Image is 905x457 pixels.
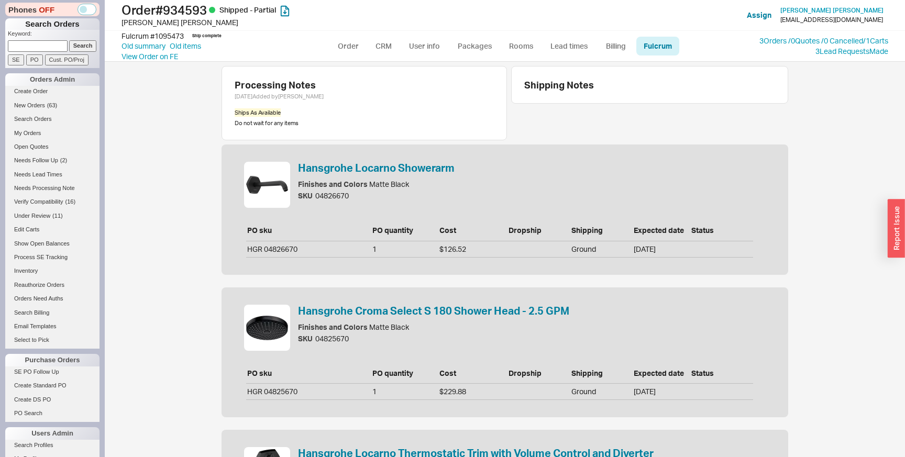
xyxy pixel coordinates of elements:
a: Process SE Tracking [5,252,100,263]
span: Matte Black [369,322,409,331]
a: [PERSON_NAME] [PERSON_NAME] [780,7,884,14]
div: Processing Notes [235,79,494,91]
button: Edit Sku [360,333,389,344]
span: Process SE Tracking [14,254,68,260]
div: $126.52 [438,241,507,257]
a: Edit Carts [5,224,100,235]
div: Shipping [570,222,633,238]
div: [PERSON_NAME] [PERSON_NAME] [122,17,455,28]
a: Rooms [501,37,540,55]
div: PO quantity [371,222,438,238]
div: Cost [438,222,507,238]
div: [DATE] [633,241,690,257]
div: 1 [371,241,438,257]
a: CRM [368,37,399,55]
a: New Orders(63) [5,100,100,111]
span: ( 63 ) [47,102,58,108]
a: Orders Need Auths [5,293,100,304]
a: Reauthorize Orders [5,280,100,291]
a: Hansgrohe Locarno Showerarm [298,161,455,174]
a: Search Billing [5,307,100,318]
a: Verify Compatibility(16) [5,196,100,207]
input: Cust. PO/Proj [45,54,89,65]
div: PO quantity [371,365,438,381]
div: Dropship [507,222,570,238]
button: Assign [747,10,771,20]
div: PO sku [246,222,371,238]
h1: Order # 934593 [122,3,455,17]
div: [DATE] Added by [PERSON_NAME] [235,93,494,100]
a: Needs Processing Note [5,183,100,194]
a: Search Orders [5,114,100,125]
span: Needs Processing Note [14,185,75,191]
div: Status [690,365,753,381]
span: Matte Black [369,180,409,188]
span: Finishes and Colors [298,322,368,331]
a: Packages [450,37,499,55]
span: Under Review [14,213,50,219]
span: SKU [298,333,313,344]
a: Billing [598,37,634,55]
span: ( 2 ) [60,157,67,163]
div: Phones [5,3,100,16]
a: /1Carts [863,36,888,45]
a: Order [330,37,366,55]
span: ( 16 ) [65,198,76,205]
a: SE PO Follow Up [5,366,100,377]
span: [PERSON_NAME] [PERSON_NAME] [780,6,884,14]
a: Open Quotes [5,141,100,152]
div: HGR 04825670 [246,384,371,399]
div: [DATE] [633,384,690,399]
div: Fulcrum # 1095473 [122,31,184,41]
div: Status [690,222,753,238]
div: Ships As Available [235,108,281,117]
div: HGR 04826670 [246,241,371,257]
div: Dropship [507,365,570,381]
button: Edit Sku [360,190,389,202]
a: Show Open Balances [5,238,100,249]
a: Old summary [122,41,165,51]
a: View Order on FE [122,52,178,61]
a: My Orders [5,128,100,139]
a: 3Lead RequestsMade [815,47,888,55]
div: Shipping [570,365,633,381]
span: Verify Compatibility [14,198,63,205]
div: Do not wait for any items [235,119,494,127]
span: Needs Follow Up [14,157,58,163]
a: User info [401,37,448,55]
span: New Orders [14,102,45,108]
a: Search Profiles [5,440,100,451]
span: SKU [298,190,313,202]
a: Inventory [5,265,100,276]
a: Hansgrohe Croma Select S 180 Shower Head - 2.5 GPM [298,304,569,317]
span: ( 11 ) [52,213,63,219]
input: PO [26,54,43,65]
div: $229.88 [438,384,507,399]
a: 3Orders /0Quotes /0 Cancelled [759,36,863,45]
a: Old items [170,41,201,51]
a: Create Standard PO [5,380,100,391]
a: Create Order [5,86,100,97]
span: OFF [39,4,54,15]
div: Ground [570,384,633,399]
div: 1 [371,384,438,399]
a: Under Review(11) [5,210,100,221]
img: product [246,164,288,206]
input: SE [8,54,24,65]
a: Fulcrum [636,37,679,55]
div: Cost [438,365,507,381]
span: 04826670 [315,190,349,202]
div: Expected date [633,365,690,381]
div: Expected date [633,222,690,238]
div: Ground [570,241,633,257]
h1: Search Orders [5,18,100,30]
a: Create DS PO [5,394,100,405]
a: PO Search [5,408,100,419]
div: Ship complete [192,33,222,39]
a: Email Templates [5,321,100,332]
div: Users Admin [5,427,100,440]
div: Shipping Notes [524,79,783,91]
p: Keyword: [8,30,100,40]
span: Finishes and Colors [298,180,368,188]
div: PO sku [246,365,371,381]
